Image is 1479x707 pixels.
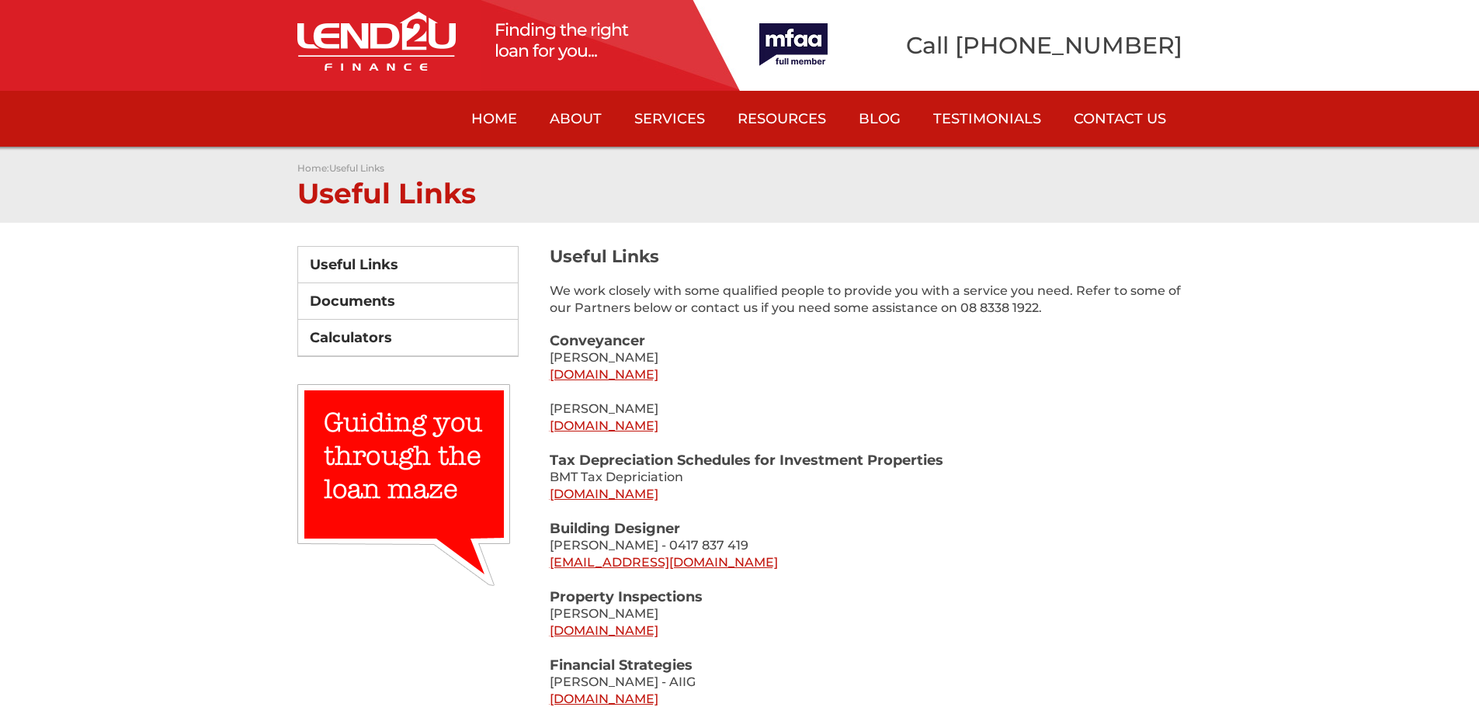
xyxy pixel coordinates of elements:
p: We work closely with some qualified people to provide you with a service you need. Refer to some ... [550,282,1182,332]
a: Contact Us [1057,91,1182,147]
a: Home [455,91,533,147]
a: Documents [298,283,518,320]
p: : [297,162,1182,174]
h3: Tax Depreciation Schedules for Investment Properties [550,452,1182,469]
a: Useful Links [329,162,384,174]
a: Useful Links [298,247,518,283]
h3: Financial Strategies [550,657,1182,674]
h2: Useful Links [550,246,1182,282]
a: Blog [842,91,917,147]
a: Resources [721,91,842,147]
a: [DOMAIN_NAME] [550,367,658,382]
a: [DOMAIN_NAME] [550,691,658,706]
h3: Building Designer [550,520,1182,537]
h3: Conveyancer [550,332,1182,349]
a: [DOMAIN_NAME] [550,418,658,433]
a: [DOMAIN_NAME] [550,623,658,638]
h3: Property Inspections [550,588,1182,605]
a: Testimonials [917,91,1057,147]
a: About [533,91,618,147]
a: [DOMAIN_NAME] [550,487,658,501]
a: Services [618,91,721,147]
h1: Useful Links [297,174,1182,207]
a: [EMAIL_ADDRESS][DOMAIN_NAME] [550,555,778,570]
a: Calculators [298,320,518,356]
a: Home [297,162,327,174]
